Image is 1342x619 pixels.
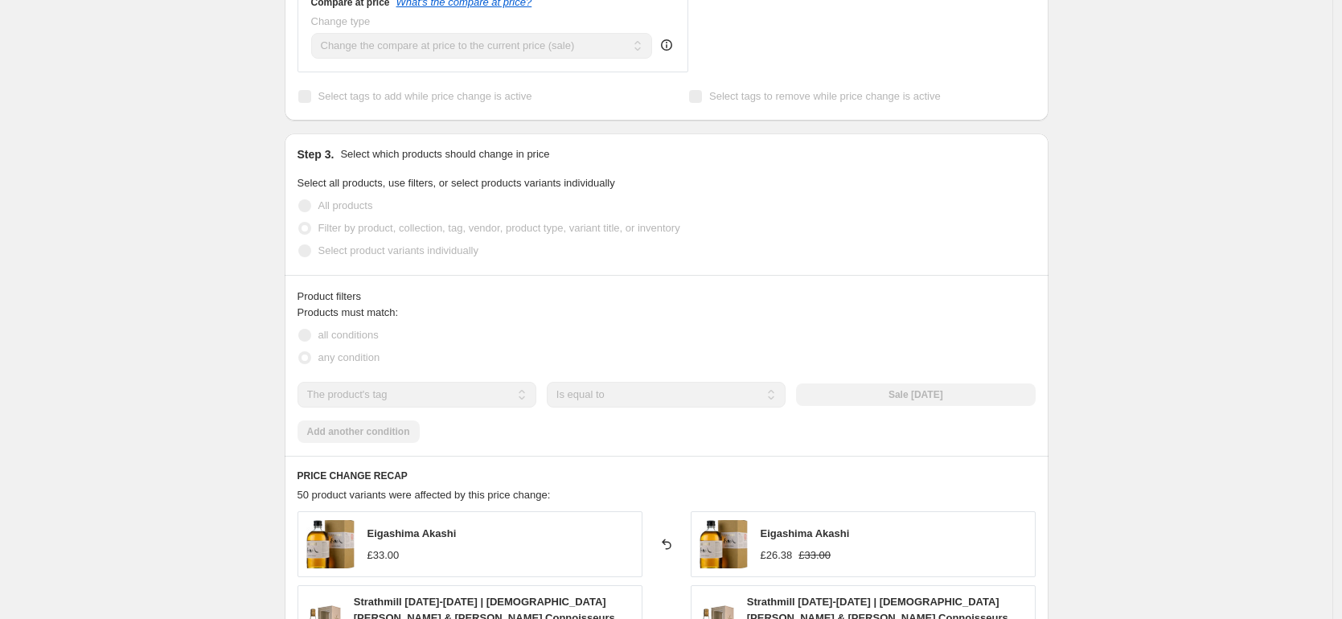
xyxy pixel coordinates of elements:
span: 50 product variants were affected by this price change: [298,489,551,501]
h6: PRICE CHANGE RECAP [298,469,1036,482]
span: Select all products, use filters, or select products variants individually [298,177,615,189]
div: Product filters [298,289,1036,305]
span: Eigashima Akashi [367,527,457,539]
span: Select tags to remove while price change is active [709,90,941,102]
img: 8202WhiteOakAkashi_80x.jpg [700,520,748,568]
span: Products must match: [298,306,399,318]
div: £26.38 [761,547,793,564]
span: Select tags to add while price change is active [318,90,532,102]
span: Change type [311,15,371,27]
div: help [659,37,675,53]
span: Eigashima Akashi [761,527,850,539]
h2: Step 3. [298,146,334,162]
span: Filter by product, collection, tag, vendor, product type, variant title, or inventory [318,222,680,234]
div: £33.00 [367,547,400,564]
span: All products [318,199,373,211]
strike: £33.00 [798,547,831,564]
img: 8202WhiteOakAkashi_80x.jpg [306,520,355,568]
span: all conditions [318,329,379,341]
span: Select product variants individually [318,244,478,256]
span: any condition [318,351,380,363]
p: Select which products should change in price [340,146,549,162]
